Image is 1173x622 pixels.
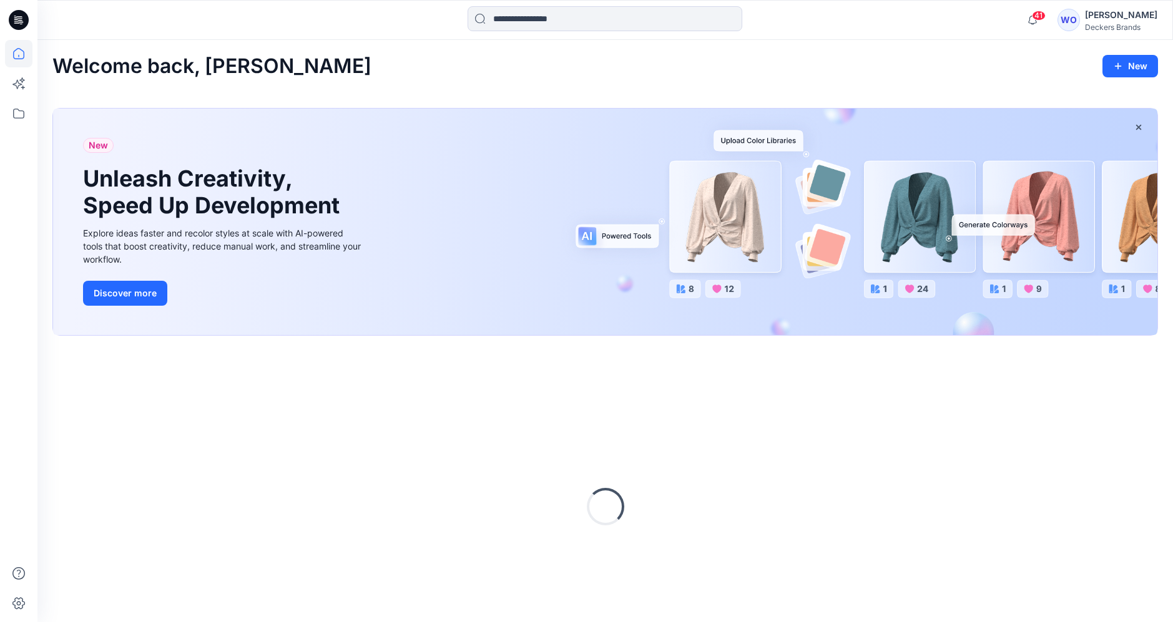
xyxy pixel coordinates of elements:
h2: Welcome back, [PERSON_NAME] [52,55,371,78]
div: WO [1058,9,1080,31]
h1: Unleash Creativity, Speed Up Development [83,165,345,219]
button: New [1102,55,1158,77]
button: Discover more [83,281,167,306]
div: Deckers Brands [1085,22,1157,32]
a: Discover more [83,281,364,306]
span: New [89,138,108,153]
div: Explore ideas faster and recolor styles at scale with AI-powered tools that boost creativity, red... [83,226,364,266]
div: [PERSON_NAME] [1085,7,1157,22]
span: 41 [1032,11,1046,21]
